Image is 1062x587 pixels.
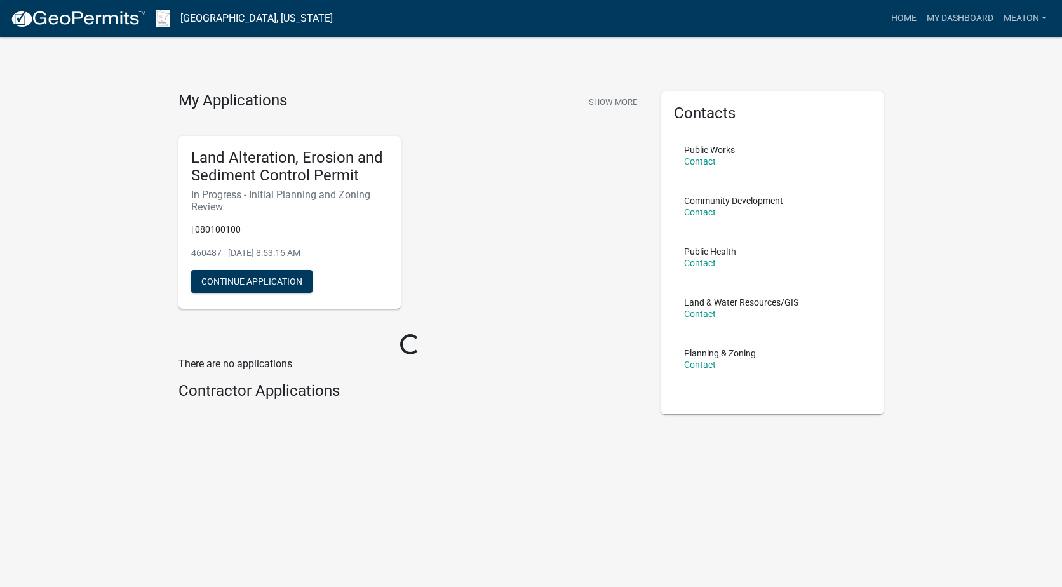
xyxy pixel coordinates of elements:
a: My Dashboard [922,6,998,30]
p: Public Health [684,247,736,256]
p: Community Development [684,196,783,205]
a: Meaton [998,6,1052,30]
wm-workflow-list-section: Contractor Applications [178,382,642,405]
a: [GEOGRAPHIC_DATA], [US_STATE] [180,8,333,29]
h4: My Applications [178,91,287,111]
a: Contact [684,360,716,370]
a: Contact [684,258,716,268]
p: Public Works [684,145,735,154]
a: Contact [684,207,716,217]
a: Home [886,6,922,30]
h4: Contractor Applications [178,382,642,400]
p: There are no applications [178,356,642,372]
h5: Land Alteration, Erosion and Sediment Control Permit [191,149,388,186]
img: Waseca County, Minnesota [156,10,170,27]
button: Show More [584,91,642,112]
h6: In Progress - Initial Planning and Zoning Review [191,189,388,213]
p: Land & Water Resources/GIS [684,298,798,307]
button: Continue Application [191,270,313,293]
p: Planning & Zoning [684,349,756,358]
a: Contact [684,156,716,166]
p: | 080100100 [191,223,388,236]
p: 460487 - [DATE] 8:53:15 AM [191,246,388,260]
a: Contact [684,309,716,319]
h5: Contacts [674,104,871,123]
